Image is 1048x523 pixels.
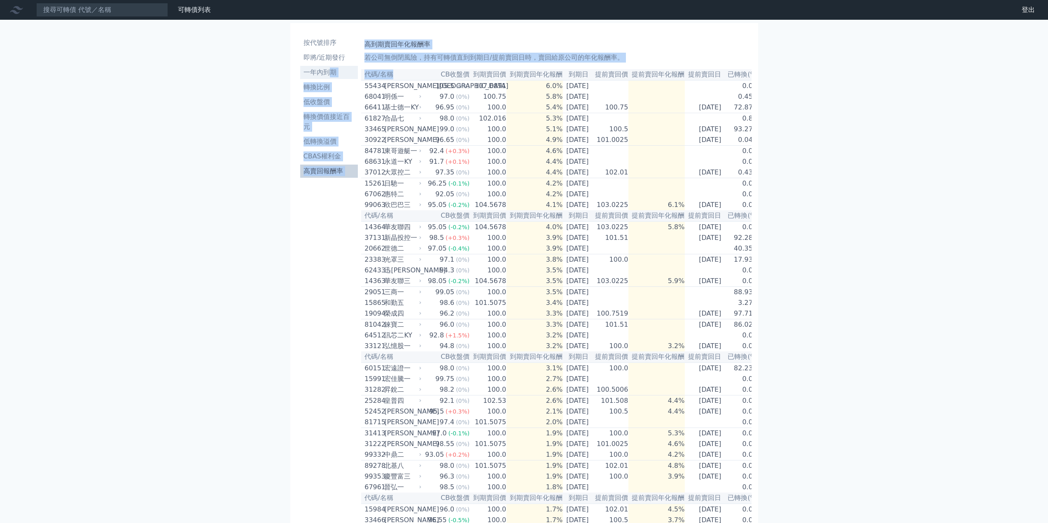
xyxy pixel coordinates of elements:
td: 102.53 [470,395,506,407]
td: [DATE] [563,91,592,102]
span: (0%) [456,365,469,372]
th: 提前賣回年化報酬 [628,351,685,363]
a: 按代號排序 [300,36,358,49]
th: 到期日 [563,69,592,80]
div: 98.05 [426,276,448,286]
td: 102.01 [592,167,628,178]
a: 即將/近期發行 [300,51,358,64]
div: 新晶投控一 [384,233,420,243]
td: 100.0 [470,124,506,135]
th: 到期賣回年化報酬 [506,210,563,221]
th: 已轉換(%) [724,210,759,221]
td: 2.7% [506,374,563,384]
td: 3.9% [506,243,563,254]
td: 5.8% [506,91,563,102]
div: 合晶七 [384,114,420,123]
span: (0%) [456,321,469,328]
td: 100.0 [470,102,506,113]
td: 3.5% [506,287,563,298]
th: CB收盤價 [423,210,470,221]
td: [DATE] [685,319,724,330]
td: 101.51 [592,232,628,243]
div: 33465 [364,124,382,134]
div: 105.5 [434,81,456,91]
th: 代碼/名稱 [361,69,423,80]
span: (0%) [456,267,469,274]
td: [DATE] [563,178,592,189]
td: 101.5075 [470,298,506,308]
td: 4.9% [506,135,563,146]
span: (-0.4%) [448,245,470,252]
td: 0.0% [724,374,759,384]
td: [DATE] [563,363,592,374]
td: 4.1% [506,200,563,210]
td: 0.0% [724,276,759,287]
td: 3.2% [506,341,563,351]
span: (0%) [456,126,469,132]
td: [DATE] [563,254,592,265]
td: 4.4% [506,156,563,167]
td: 100.0 [470,254,506,265]
td: [DATE] [685,254,724,265]
div: 15261 [364,179,382,188]
td: [DATE] [563,80,592,91]
td: [DATE] [563,308,592,319]
td: [DATE] [563,395,592,407]
div: 33121 [364,341,382,351]
span: (0%) [456,191,469,198]
td: 5.4% [506,102,563,113]
td: [DATE] [563,200,592,210]
li: CBAS權利金 [300,151,358,161]
td: 0.43% [724,167,759,178]
td: 100.0 [470,146,506,157]
div: 惠特二 [384,189,420,199]
div: 宏遠證一 [384,363,420,373]
td: 5.8% [628,221,685,232]
a: 一年內到期 [300,66,358,79]
div: 錸寶二 [384,320,420,330]
div: 99.05 [434,287,456,297]
th: 提前賣回年化報酬 [628,210,685,221]
a: 低轉換溢價 [300,135,358,148]
th: 提前賣回年化報酬 [628,69,685,80]
td: [DATE] [563,124,592,135]
td: 3.2% [628,341,685,351]
td: 3.5% [506,265,563,276]
div: 97.05 [426,244,448,253]
span: (+0.3%) [446,148,469,154]
span: (+1.5%) [446,332,469,339]
td: 0.0% [724,178,759,189]
td: 103.0225 [592,200,628,210]
td: 100.0 [592,363,628,374]
div: 98.6 [438,298,456,308]
div: 14363 [364,276,382,286]
td: [DATE] [685,384,724,395]
li: 低轉換溢價 [300,137,358,146]
td: [DATE] [563,298,592,308]
span: (+0.3%) [446,235,469,241]
a: 可轉債列表 [178,6,211,14]
div: 29051 [364,287,382,297]
div: 66411 [364,102,382,112]
span: (-0.2%) [448,202,470,208]
td: 0.0% [724,146,759,157]
li: 轉換比例 [300,82,358,92]
td: 101.0025 [592,135,628,146]
div: 92.8 [427,330,446,340]
div: 68041 [364,92,382,102]
td: 100.0 [470,308,506,319]
td: [DATE] [563,330,592,341]
td: [DATE] [563,189,592,200]
div: 96.0 [438,320,456,330]
td: 0.0% [724,265,759,276]
div: [PERSON_NAME][GEOGRAPHIC_DATA] [384,81,420,91]
td: 3.2% [506,330,563,341]
td: 4.0% [506,221,563,232]
div: 95.05 [426,200,448,210]
td: [DATE] [685,124,724,135]
th: 到期日 [563,351,592,363]
td: 86.02% [724,319,759,330]
a: 登出 [1015,3,1041,16]
td: 0.45% [724,91,759,102]
td: 100.5 [592,124,628,135]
